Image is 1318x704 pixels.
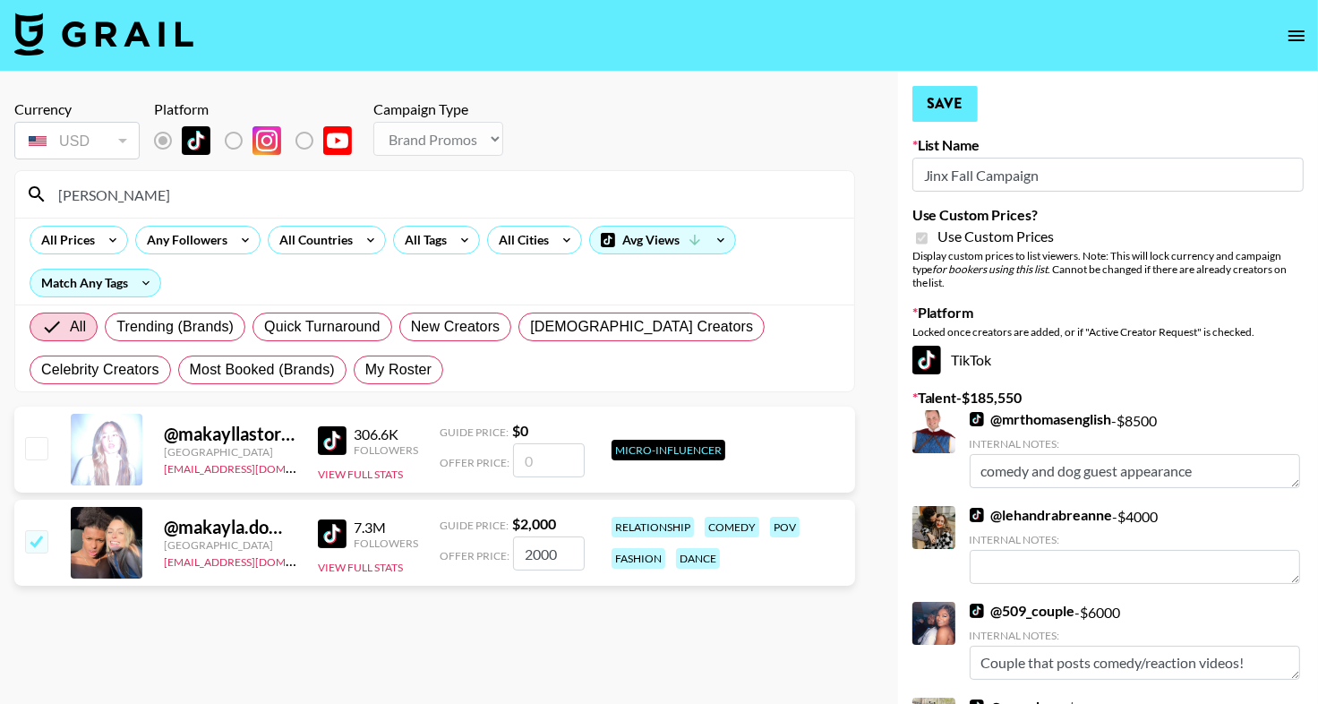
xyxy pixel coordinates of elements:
textarea: comedy and dog guest appearance [970,454,1300,488]
div: - $ 4000 [970,506,1300,584]
img: TikTok [318,519,347,548]
span: Celebrity Creators [41,359,159,381]
div: pov [770,517,800,537]
input: 2,000 [513,537,585,571]
div: Internal Notes: [970,629,1300,642]
button: Save [912,86,978,122]
span: Offer Price: [440,456,509,469]
span: Most Booked (Brands) [190,359,335,381]
div: @ makayla.domagalski1 [164,516,296,538]
img: TikTok [970,604,984,618]
div: Display custom prices to list viewers. Note: This will lock currency and campaign type . Cannot b... [912,249,1304,289]
div: - $ 6000 [970,602,1300,680]
button: open drawer [1279,18,1314,54]
button: View Full Stats [318,468,403,481]
input: 0 [513,443,585,477]
div: @ makayllastorms [164,423,296,445]
span: [DEMOGRAPHIC_DATA] Creators [530,316,753,338]
div: List locked to TikTok. [154,122,366,159]
img: Instagram [252,126,281,155]
div: Followers [354,537,418,550]
div: All Countries [269,227,356,253]
div: comedy [705,517,759,537]
div: Currency [14,100,140,118]
div: [GEOGRAPHIC_DATA] [164,445,296,459]
strong: $ 0 [512,422,528,439]
a: [EMAIL_ADDRESS][DOMAIN_NAME] [164,459,344,476]
span: Guide Price: [440,519,509,532]
div: Micro-Influencer [612,440,725,460]
div: Platform [154,100,366,118]
div: - $ 8500 [970,410,1300,488]
img: YouTube [323,126,352,155]
img: TikTok [182,126,210,155]
div: Internal Notes: [970,533,1300,546]
img: Grail Talent [14,13,193,56]
div: All Cities [488,227,552,253]
textarea: Couple that posts comedy/reaction videos! [970,646,1300,680]
span: My Roster [365,359,432,381]
div: 7.3M [354,519,418,537]
label: Platform [912,304,1304,322]
a: @lehandrabreanne [970,506,1113,524]
span: New Creators [411,316,501,338]
label: Use Custom Prices? [912,206,1304,224]
div: USD [18,125,136,157]
div: 306.6K [354,425,418,443]
div: Avg Views [590,227,735,253]
span: Guide Price: [440,425,509,439]
div: fashion [612,548,665,569]
img: TikTok [318,426,347,455]
div: [GEOGRAPHIC_DATA] [164,538,296,552]
span: All [70,316,86,338]
span: Quick Turnaround [264,316,381,338]
div: All Tags [394,227,450,253]
em: for bookers using this list [933,262,1048,276]
button: View Full Stats [318,561,403,574]
span: Offer Price: [440,549,509,562]
div: Any Followers [136,227,231,253]
div: Match Any Tags [30,270,160,296]
span: Trending (Brands) [116,316,234,338]
a: @mrthomasenglish [970,410,1112,428]
div: All Prices [30,227,98,253]
a: [EMAIL_ADDRESS][DOMAIN_NAME] [164,552,344,569]
div: TikTok [912,346,1304,374]
span: Use Custom Prices [938,228,1055,245]
label: List Name [912,136,1304,154]
div: dance [676,548,720,569]
strong: $ 2,000 [512,515,556,532]
div: Locked once creators are added, or if "Active Creator Request" is checked. [912,325,1304,339]
a: @509_couple [970,602,1075,620]
label: Talent - $ 185,550 [912,389,1304,407]
div: Internal Notes: [970,437,1300,451]
input: Search by User Name [47,180,843,209]
div: Followers [354,443,418,457]
div: Currency is locked to USD [14,118,140,163]
img: TikTok [970,412,984,426]
div: relationship [612,517,694,537]
img: TikTok [912,346,941,374]
img: TikTok [970,508,984,522]
div: Campaign Type [373,100,503,118]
